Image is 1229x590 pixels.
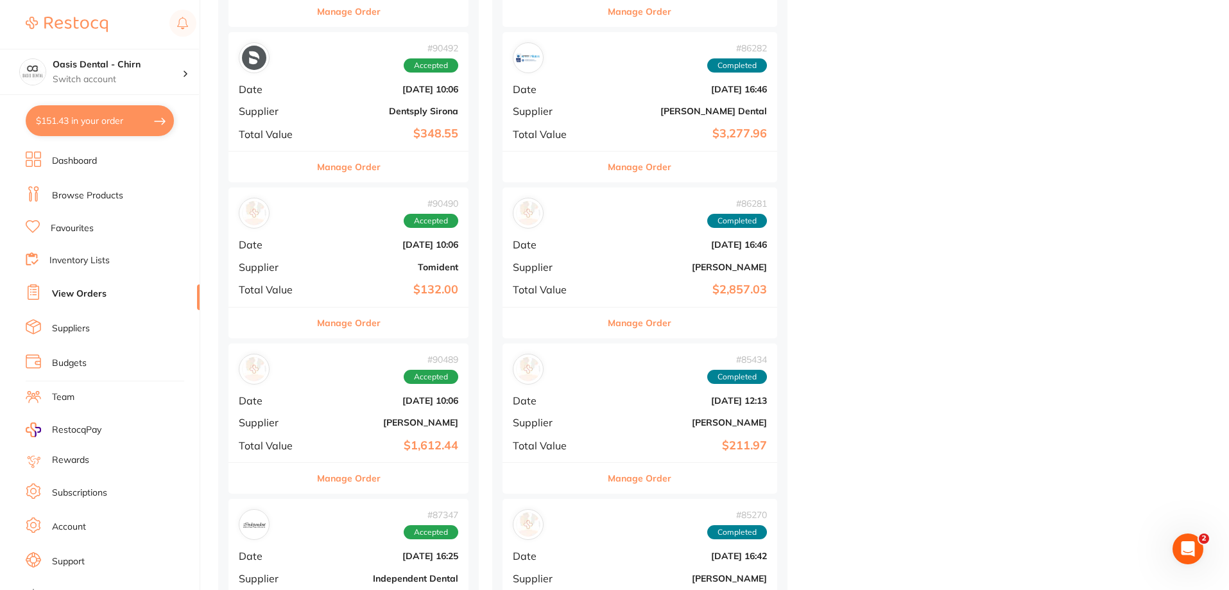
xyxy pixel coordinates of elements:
[707,370,767,384] span: Completed
[707,58,767,73] span: Completed
[513,550,594,562] span: Date
[319,439,458,453] b: $1,612.44
[513,239,594,250] span: Date
[605,106,767,116] b: [PERSON_NAME] Dental
[26,10,108,39] a: Restocq Logo
[239,239,309,250] span: Date
[239,417,309,428] span: Supplier
[513,105,594,117] span: Supplier
[52,487,107,499] a: Subscriptions
[319,395,458,406] b: [DATE] 10:06
[707,198,767,209] span: # 86281
[52,155,97,168] a: Dashboard
[242,357,266,381] img: Henry Schein Halas
[608,308,671,338] button: Manage Order
[1173,534,1203,564] iframe: Intercom live chat
[52,424,101,437] span: RestocqPay
[404,370,458,384] span: Accepted
[513,284,594,295] span: Total Value
[49,254,110,267] a: Inventory Lists
[513,417,594,428] span: Supplier
[605,84,767,94] b: [DATE] 16:46
[317,152,381,182] button: Manage Order
[52,555,85,568] a: Support
[319,551,458,561] b: [DATE] 16:25
[317,308,381,338] button: Manage Order
[239,550,309,562] span: Date
[319,127,458,141] b: $348.55
[239,395,309,406] span: Date
[239,83,309,95] span: Date
[319,573,458,584] b: Independent Dental
[605,551,767,561] b: [DATE] 16:42
[605,439,767,453] b: $211.97
[707,43,767,53] span: # 86282
[319,417,458,428] b: [PERSON_NAME]
[605,417,767,428] b: [PERSON_NAME]
[53,73,182,86] p: Switch account
[513,395,594,406] span: Date
[26,17,108,32] img: Restocq Logo
[404,354,458,365] span: # 90489
[516,201,540,225] img: Henry Schein Halas
[319,262,458,272] b: Tomident
[52,357,87,370] a: Budgets
[516,512,540,537] img: Henry Schein Halas
[239,284,309,295] span: Total Value
[404,198,458,209] span: # 90490
[228,187,468,338] div: Tomident#90490AcceptedDate[DATE] 10:06SupplierTomidentTotal Value$132.00Manage Order
[513,261,594,273] span: Supplier
[1199,534,1209,544] span: 2
[317,463,381,494] button: Manage Order
[605,573,767,584] b: [PERSON_NAME]
[608,463,671,494] button: Manage Order
[53,58,182,71] h4: Oasis Dental - Chirn
[26,105,174,136] button: $151.43 in your order
[605,395,767,406] b: [DATE] 12:13
[239,128,309,140] span: Total Value
[404,43,458,53] span: # 90492
[605,127,767,141] b: $3,277.96
[319,239,458,250] b: [DATE] 10:06
[516,46,540,70] img: Erskine Dental
[513,573,594,584] span: Supplier
[605,262,767,272] b: [PERSON_NAME]
[608,152,671,182] button: Manage Order
[513,83,594,95] span: Date
[52,189,123,202] a: Browse Products
[513,440,594,451] span: Total Value
[239,261,309,273] span: Supplier
[20,59,46,85] img: Oasis Dental - Chirn
[404,58,458,73] span: Accepted
[319,283,458,297] b: $132.00
[516,357,540,381] img: Adam Dental
[26,422,101,437] a: RestocqPay
[52,391,74,404] a: Team
[228,343,468,494] div: Henry Schein Halas#90489AcceptedDate[DATE] 10:06Supplier[PERSON_NAME]Total Value$1,612.44Manage O...
[52,521,86,534] a: Account
[404,525,458,539] span: Accepted
[707,510,767,520] span: # 85270
[707,525,767,539] span: Completed
[239,573,309,584] span: Supplier
[242,512,266,537] img: Independent Dental
[404,510,458,520] span: # 87347
[228,32,468,183] div: Dentsply Sirona#90492AcceptedDate[DATE] 10:06SupplierDentsply SironaTotal Value$348.55Manage Order
[239,440,309,451] span: Total Value
[319,84,458,94] b: [DATE] 10:06
[51,222,94,235] a: Favourites
[242,46,266,70] img: Dentsply Sirona
[239,105,309,117] span: Supplier
[319,106,458,116] b: Dentsply Sirona
[404,214,458,228] span: Accepted
[707,354,767,365] span: # 85434
[242,201,266,225] img: Tomident
[605,283,767,297] b: $2,857.03
[513,128,594,140] span: Total Value
[707,214,767,228] span: Completed
[26,422,41,437] img: RestocqPay
[52,454,89,467] a: Rewards
[52,322,90,335] a: Suppliers
[605,239,767,250] b: [DATE] 16:46
[52,288,107,300] a: View Orders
